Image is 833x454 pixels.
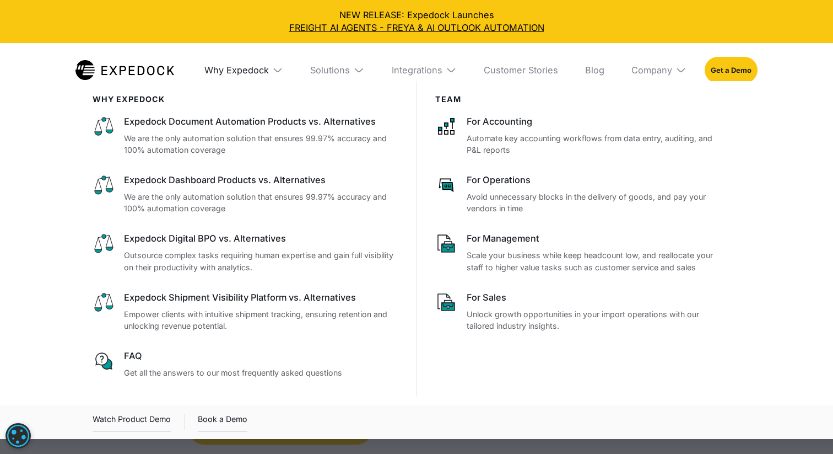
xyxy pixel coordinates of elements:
div: Team [435,94,723,104]
div: Company [622,43,695,97]
a: Get a Demo [705,57,758,83]
div: Watch Product Demo [93,413,171,431]
a: For AccountingAutomate key accounting workflows from data entry, auditing, and P&L reports [435,115,723,156]
div: NEW RELEASE: Expedock Launches [9,9,824,34]
a: For OperationsAvoid unnecessary blocks in the delivery of goods, and pay your vendors in time [435,174,723,215]
a: FAQGet all the answers to our most frequently asked questions [93,350,398,378]
p: Unlock growth opportunities in your import operations with our tailored industry insights. [467,308,723,332]
iframe: Chat Widget [644,335,833,454]
a: For SalesUnlock growth opportunities in your import operations with our tailored industry insights. [435,291,723,332]
p: Automate key accounting workflows from data entry, auditing, and P&L reports [467,132,723,156]
div: Expedock Shipment Visibility Platform vs. Alternatives [124,291,398,304]
div: For Management [467,232,723,245]
a: Blog [576,43,613,97]
a: Book a Demo [198,413,247,431]
a: Expedock Document Automation Products vs. AlternativesWe are the only automation solution that en... [93,115,398,156]
div: For Sales [467,291,723,304]
div: FAQ [124,350,398,362]
a: For ManagementScale your business while keep headcount low, and reallocate your staff to higher v... [435,232,723,273]
a: Expedock Shipment Visibility Platform vs. AlternativesEmpower clients with intuitive shipment tra... [93,291,398,332]
a: Expedock Digital BPO vs. AlternativesOutsource complex tasks requiring human expertise and gain f... [93,232,398,273]
div: Solutions [310,65,350,76]
p: We are the only automation solution that ensures 99.97% accuracy and 100% automation coverage [124,132,398,156]
div: Integrations [382,43,466,97]
a: Expedock Dashboard Products vs. AlternativesWe are the only automation solution that ensures 99.9... [93,174,398,215]
p: Outsource complex tasks requiring human expertise and gain full visibility on their productivity ... [124,249,398,273]
a: FREIGHT AI AGENTS - FREYA & AI OUTLOOK AUTOMATION [9,22,824,34]
div: For Operations [467,174,723,186]
div: Expedock Digital BPO vs. Alternatives [124,232,398,245]
div: Expedock Dashboard Products vs. Alternatives [124,174,398,186]
p: We are the only automation solution that ensures 99.97% accuracy and 100% automation coverage [124,191,398,215]
a: Customer Stories [475,43,567,97]
div: For Accounting [467,115,723,128]
div: WHy Expedock [93,94,398,104]
div: Why Expedock [196,43,293,97]
p: Scale your business while keep headcount low, and reallocate your staff to higher value tasks suc... [467,249,723,273]
div: Expedock Document Automation Products vs. Alternatives [124,115,398,128]
a: open lightbox [93,413,171,431]
p: Avoid unnecessary blocks in the delivery of goods, and pay your vendors in time [467,191,723,215]
p: Get all the answers to our most frequently asked questions [124,367,398,378]
div: Company [631,65,672,76]
div: Why Expedock [204,65,269,76]
p: Empower clients with intuitive shipment tracking, ensuring retention and unlocking revenue potent... [124,308,398,332]
div: Integrations [392,65,442,76]
div: Solutions [301,43,374,97]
